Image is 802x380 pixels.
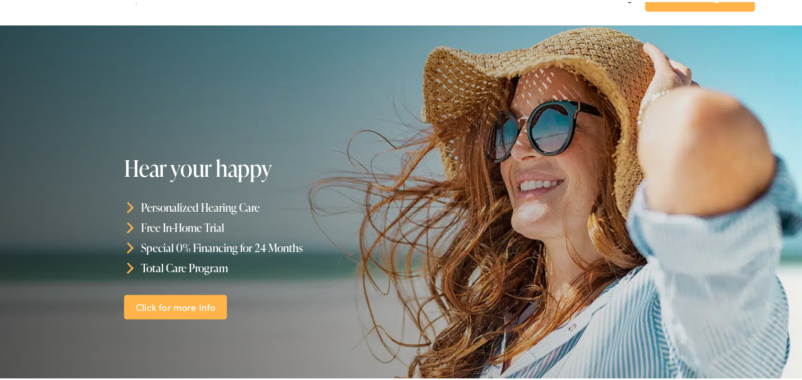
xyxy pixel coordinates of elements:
li: Free In-Home Trial [124,215,404,236]
li: Special 0% Financing for 24 Months [124,236,404,256]
h1: Hear your happy [124,154,404,178]
li: Personalized Hearing Care [124,195,404,215]
a: Click for more Info [124,292,227,317]
li: Total Care Program [124,255,404,275]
